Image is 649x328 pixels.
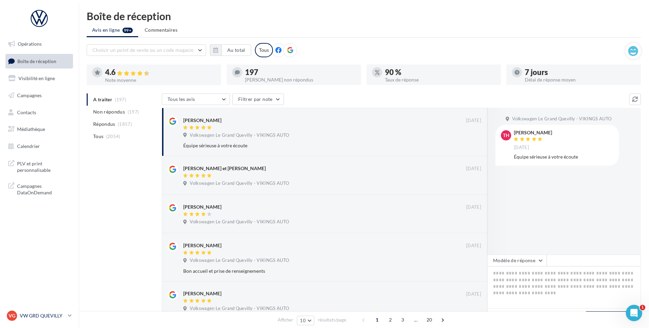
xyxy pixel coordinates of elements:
[385,314,396,325] span: 2
[514,130,552,135] div: [PERSON_NAME]
[18,75,55,81] span: Visibilité en ligne
[105,78,216,83] div: Note moyenne
[128,109,139,115] span: (197)
[190,257,289,264] span: Volkswagen Le Grand Quevilly - VIKINGS AUTO
[17,109,36,115] span: Contacts
[93,133,103,140] span: Tous
[525,69,635,76] div: 7 jours
[105,69,216,76] div: 4.6
[17,181,70,196] span: Campagnes DataOnDemand
[410,314,421,325] span: ...
[5,309,73,322] a: VG VW GRD QUEVILLY
[183,204,221,210] div: [PERSON_NAME]
[92,47,193,53] span: Choisir un point de vente ou un code magasin
[183,117,221,124] div: [PERSON_NAME]
[20,312,65,319] p: VW GRD QUEVILLY
[466,243,481,249] span: [DATE]
[106,134,120,139] span: (2054)
[4,105,74,120] a: Contacts
[318,317,346,323] span: résultats/page
[190,219,289,225] span: Volkswagen Le Grand Quevilly - VIKINGS AUTO
[278,317,293,323] span: Afficher
[4,71,74,86] a: Visibilité en ligne
[221,44,251,56] button: Au total
[17,143,40,149] span: Calendrier
[466,118,481,124] span: [DATE]
[4,122,74,136] a: Médiathèque
[183,290,221,297] div: [PERSON_NAME]
[93,121,115,128] span: Répondus
[162,93,230,105] button: Tous les avis
[4,54,74,69] a: Boîte de réception
[4,88,74,103] a: Campagnes
[190,305,289,312] span: Volkswagen Le Grand Quevilly - VIKINGS AUTO
[424,314,435,325] span: 20
[503,132,509,139] span: TH
[190,132,289,138] span: Volkswagen Le Grand Quevilly - VIKINGS AUTO
[87,44,206,56] button: Choisir un point de vente ou un code magasin
[87,11,641,21] div: Boîte de réception
[183,142,437,149] div: Équipe sérieuse à votre écoute
[4,156,74,176] a: PLV et print personnalisable
[512,116,611,122] span: Volkswagen Le Grand Quevilly - VIKINGS AUTO
[17,159,70,174] span: PLV et print personnalisable
[232,93,284,105] button: Filtrer par note
[4,179,74,199] a: Campagnes DataOnDemand
[118,121,132,127] span: (1857)
[525,77,635,82] div: Délai de réponse moyen
[300,318,306,323] span: 10
[17,126,45,132] span: Médiathèque
[4,139,74,153] a: Calendrier
[385,69,495,76] div: 90 %
[245,69,356,76] div: 197
[18,41,42,47] span: Opérations
[514,145,529,151] span: [DATE]
[17,92,42,98] span: Campagnes
[297,316,314,325] button: 10
[466,204,481,210] span: [DATE]
[466,166,481,172] span: [DATE]
[210,44,251,56] button: Au total
[183,268,437,274] div: Bon accueil et prise de renseignements
[190,180,289,187] span: Volkswagen Le Grand Quevilly - VIKINGS AUTO
[372,314,383,325] span: 1
[145,27,177,33] span: Commentaires
[93,108,125,115] span: Non répondus
[4,37,74,51] a: Opérations
[255,43,273,57] div: Tous
[466,291,481,297] span: [DATE]
[9,312,15,319] span: VG
[397,314,408,325] span: 3
[245,77,356,82] div: [PERSON_NAME] non répondus
[168,96,195,102] span: Tous les avis
[183,242,221,249] div: [PERSON_NAME]
[17,58,56,64] span: Boîte de réception
[183,165,266,172] div: [PERSON_NAME] et [PERSON_NAME]
[626,305,642,321] iframe: Intercom live chat
[514,153,614,160] div: Équipe sérieuse à votre écoute
[385,77,495,82] div: Taux de réponse
[640,305,645,310] span: 1
[487,255,547,266] button: Modèle de réponse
